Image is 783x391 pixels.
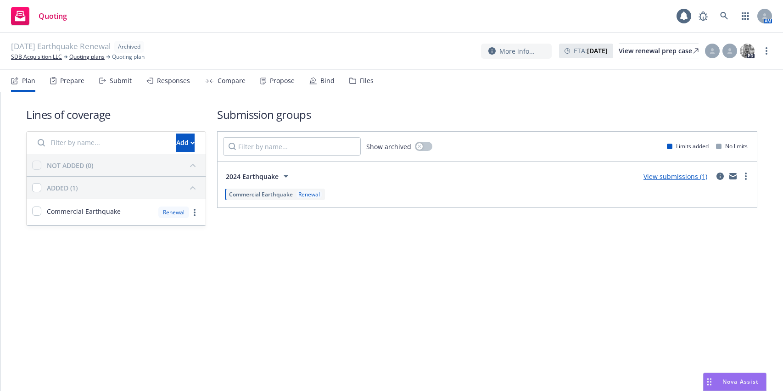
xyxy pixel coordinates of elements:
[47,180,200,195] button: ADDED (1)
[736,7,755,25] a: Switch app
[574,46,608,56] span: ETA :
[761,45,772,56] a: more
[587,46,608,55] strong: [DATE]
[32,134,171,152] input: Filter by name...
[320,77,335,84] div: Bind
[157,77,190,84] div: Responses
[740,171,751,182] a: more
[722,378,759,385] span: Nova Assist
[47,161,93,170] div: NOT ADDED (0)
[226,172,279,181] span: 2024 Earthquake
[643,172,707,181] a: View submissions (1)
[229,190,293,198] span: Commercial Earthquake
[22,77,35,84] div: Plan
[296,190,322,198] div: Renewal
[715,171,726,182] a: circleInformation
[704,373,715,391] div: Drag to move
[667,142,709,150] div: Limits added
[703,373,766,391] button: Nova Assist
[366,142,411,151] span: Show archived
[360,77,374,84] div: Files
[223,167,294,185] button: 2024 Earthquake
[47,207,121,216] span: Commercial Earthquake
[11,41,111,53] span: [DATE] Earthquake Renewal
[694,7,712,25] a: Report a Bug
[270,77,295,84] div: Propose
[176,134,195,151] div: Add
[7,3,71,29] a: Quoting
[112,53,145,61] span: Quoting plan
[481,44,552,59] button: More info...
[499,46,535,56] span: More info...
[740,44,755,58] img: photo
[217,107,757,122] h1: Submission groups
[39,12,67,20] span: Quoting
[110,77,132,84] div: Submit
[26,107,206,122] h1: Lines of coverage
[223,137,361,156] input: Filter by name...
[619,44,699,58] a: View renewal prep case
[158,207,189,218] div: Renewal
[118,43,140,51] span: Archived
[727,171,738,182] a: mail
[47,158,200,173] button: NOT ADDED (0)
[60,77,84,84] div: Prepare
[218,77,246,84] div: Compare
[715,7,733,25] a: Search
[69,53,105,61] a: Quoting plans
[716,142,748,150] div: No limits
[11,53,62,61] a: SDB Acquisition LLC
[176,134,195,152] button: Add
[47,183,78,193] div: ADDED (1)
[189,207,200,218] a: more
